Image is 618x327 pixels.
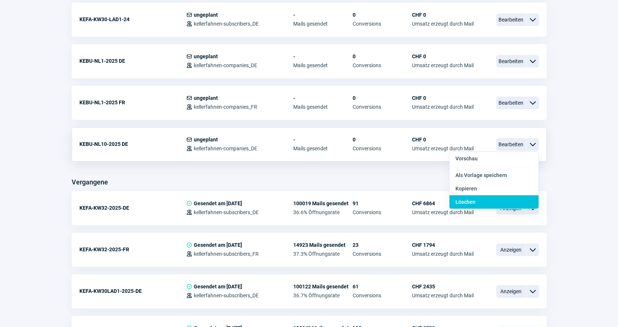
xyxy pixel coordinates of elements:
[353,251,412,257] span: Conversions
[353,53,412,59] span: 0
[455,156,478,161] span: Vorschau
[79,284,186,298] div: KEFA-KW30LAD1-2025-DE
[496,97,526,109] span: Bearbeiten
[72,176,108,188] h3: Vergangene
[412,53,474,59] span: CHF 0
[194,284,242,290] span: Gesendet am [DATE]
[412,145,474,151] span: Umsatz erzeugt durch Mail
[412,284,474,290] span: CHF 2435
[412,242,474,248] span: CHF 1794
[293,95,353,101] span: -
[293,251,353,257] span: 37.3% Öffnungsrate
[194,53,218,59] span: ungeplant
[353,12,412,18] span: 0
[293,145,353,151] span: Mails gesendet
[194,104,257,110] span: kellerfahnen-companies_FR
[353,292,412,298] span: Conversions
[79,242,186,257] div: KEFA-KW32-2025-FR
[194,292,259,298] span: kellerfahnen-subscribers_DE
[353,62,412,68] span: Conversions
[194,242,242,248] span: Gesendet am [DATE]
[455,172,507,178] span: Als Vorlage speichern
[496,138,526,151] span: Bearbeiten
[293,137,353,143] span: -
[79,53,186,68] div: KEBU-NL1-2025 DE
[353,137,412,143] span: 0
[412,137,474,143] span: CHF 0
[79,12,186,27] div: KEFA-KW30-LAD1-24
[194,200,242,206] span: Gesendet am [DATE]
[194,251,259,257] span: kellerfahnen-subscribers_FR
[293,12,353,18] span: -
[293,209,353,215] span: 36.6% Öffnungsrate
[194,21,259,27] span: kellerfahnen-subscribers_DE
[412,200,474,206] span: CHF 6864
[194,62,257,68] span: kellerfahnen-companies_DE
[496,243,526,256] span: Anzeigen
[496,285,526,298] span: Anzeigen
[293,104,353,110] span: Mails gesendet
[455,199,475,205] span: Löschen
[79,95,186,110] div: KEBU-NL1-2025 FR
[353,200,412,206] span: 91
[353,242,412,248] span: 23
[412,104,474,110] span: Umsatz erzeugt durch Mail
[455,186,477,192] span: Kopieren
[293,292,353,298] span: 36.7% Öffnungsrate
[353,21,412,27] span: Conversions
[412,209,474,215] span: Umsatz erzeugt durch Mail
[293,242,353,248] span: 14923 Mails gesendet
[496,13,526,26] span: Bearbeiten
[353,284,412,290] span: 61
[353,209,412,215] span: Conversions
[194,137,218,143] span: ungeplant
[79,137,186,151] div: KEBU-NL10-2025 DE
[293,53,353,59] span: -
[194,209,259,215] span: kellerfahnen-subscribers_DE
[79,200,186,215] div: KEFA-KW32-2025-DE
[412,251,474,257] span: Umsatz erzeugt durch Mail
[412,62,474,68] span: Umsatz erzeugt durch Mail
[496,55,526,68] span: Bearbeiten
[412,12,474,18] span: CHF 0
[293,62,353,68] span: Mails gesendet
[293,21,353,27] span: Mails gesendet
[353,95,412,101] span: 0
[293,200,353,206] span: 100019 Mails gesendet
[412,95,474,101] span: CHF 0
[353,104,412,110] span: Conversions
[412,292,474,298] span: Umsatz erzeugt durch Mail
[194,12,218,18] span: ungeplant
[194,95,218,101] span: ungeplant
[194,145,257,151] span: kellerfahnen-companies_DE
[412,21,474,27] span: Umsatz erzeugt durch Mail
[353,145,412,151] span: Conversions
[293,284,353,290] span: 100122 Mails gesendet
